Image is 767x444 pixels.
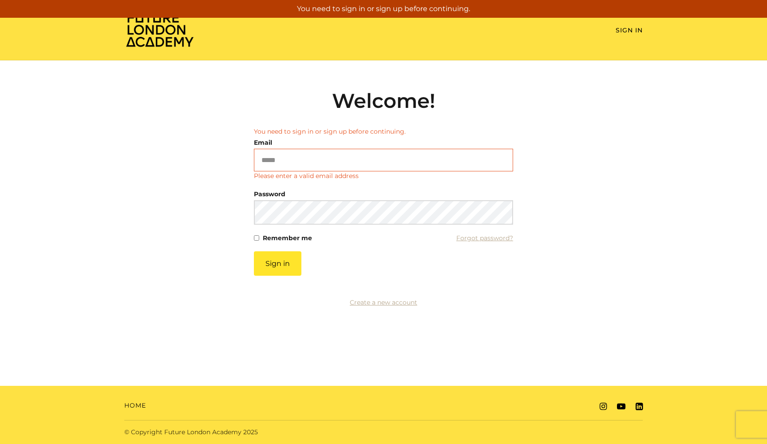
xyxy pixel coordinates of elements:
[350,298,417,306] a: Create a new account
[254,89,513,113] h2: Welcome!
[254,188,285,200] label: Password
[4,4,763,14] p: You need to sign in or sign up before continuing.
[117,428,383,437] div: © Copyright Future London Academy 2025
[456,232,513,244] a: Forgot password?
[254,127,513,136] li: You need to sign in or sign up before continuing.
[254,171,359,181] p: Please enter a valid email address
[263,232,312,244] label: Remember me
[254,251,301,276] button: Sign in
[616,26,643,34] a: Sign In
[254,136,272,149] label: Email
[124,12,195,48] img: Home Page
[124,401,146,410] a: Home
